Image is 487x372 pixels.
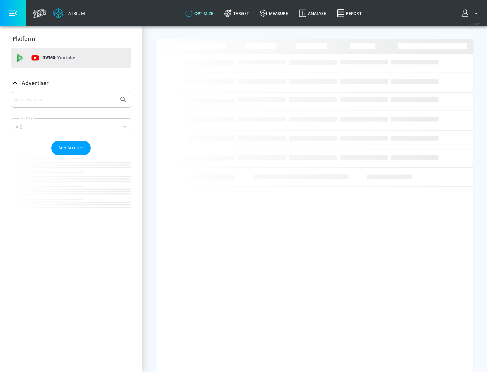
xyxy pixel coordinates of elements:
a: Atrium [53,8,85,18]
a: optimize [180,1,219,25]
p: Platform [13,35,35,42]
a: Report [331,1,367,25]
p: Advertiser [22,79,49,87]
div: A-Z [11,118,131,135]
span: Add Account [58,144,84,152]
div: Advertiser [11,73,131,92]
input: Search by name [14,95,116,104]
nav: list of Advertiser [11,155,131,221]
p: DV360: [42,54,75,62]
a: Target [219,1,254,25]
div: DV360: Youtube [11,48,131,68]
div: Advertiser [11,92,131,221]
a: Analyze [294,1,331,25]
div: Platform [11,29,131,48]
button: Add Account [51,141,91,155]
p: Youtube [57,54,75,61]
label: Sort By [19,116,34,120]
div: Atrium [66,10,85,16]
a: measure [254,1,294,25]
span: v 4.28.0 [471,22,480,26]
